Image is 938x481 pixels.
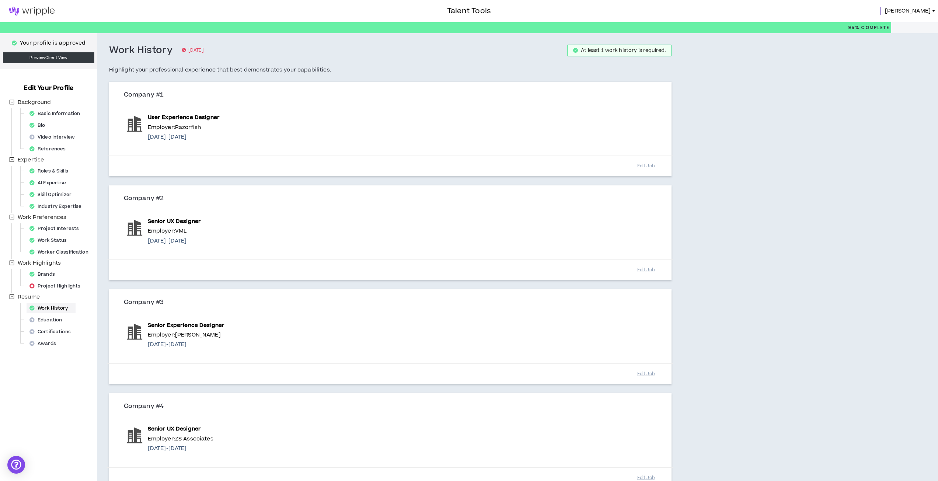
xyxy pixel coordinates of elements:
span: Complete [859,24,890,31]
img: VML [124,217,145,238]
div: Work Status [27,235,74,245]
div: AI Expertise [27,178,74,188]
p: Employer: VML [148,227,201,235]
button: Edit Job [627,367,664,380]
div: At least 1 work history is required. [581,48,666,53]
span: [PERSON_NAME] [885,7,931,15]
div: Bio [27,120,53,130]
div: Project Interests [27,223,86,234]
p: Senior UX Designer [148,425,213,433]
span: Work Preferences [18,213,66,221]
p: 95% [848,22,890,33]
img: ZS Associates [124,425,145,446]
div: Project Highlights [27,281,88,291]
p: Employer: Razorfish [148,123,220,132]
div: Industry Expertise [27,201,89,212]
p: Employer: ZS Associates [148,435,213,443]
div: Open Intercom Messenger [7,456,25,474]
span: Work Preferences [16,213,68,222]
span: Work Highlights [18,259,61,267]
div: Awards [27,338,63,349]
h3: Edit Your Profile [21,84,76,93]
span: Expertise [18,156,44,164]
span: Background [18,98,51,106]
p: Senior UX Designer [148,217,201,226]
div: References [27,144,73,154]
p: Senior Experience Designer [148,321,225,330]
p: [DATE] [182,47,204,54]
span: check-circle [573,48,578,53]
div: Work History [27,303,76,313]
p: [DATE] - [DATE] [148,445,213,453]
h3: Company #4 [124,402,663,411]
p: User Experience Designer [148,114,220,122]
span: Expertise [16,156,45,164]
span: Work Highlights [16,259,62,268]
a: PreviewClient View [3,52,94,63]
div: Certifications [27,327,78,337]
div: Video Interview [27,132,82,142]
h3: Company #2 [124,195,663,203]
img: Razorfish [124,114,145,134]
p: [DATE] - [DATE] [148,133,220,141]
span: Background [16,98,52,107]
p: Employer: [PERSON_NAME] [148,331,225,339]
div: Basic Information [27,108,87,119]
button: Edit Job [627,264,664,276]
p: Your profile is approved [20,39,86,47]
h3: Work History [109,44,173,57]
span: Resume [18,293,40,301]
span: minus-square [9,294,14,299]
div: Skill Optimizer [27,189,79,200]
h3: Company #1 [124,91,663,99]
div: Brands [27,269,62,279]
h5: Highlight your professional experience that best demonstrates your capabilities. [109,66,672,74]
span: Resume [16,293,41,302]
button: Edit Job [627,160,664,172]
p: [DATE] - [DATE] [148,237,201,245]
span: minus-square [9,260,14,265]
span: minus-square [9,100,14,105]
img: McMaster-Carr [124,321,145,342]
p: [DATE] - [DATE] [148,341,225,349]
h3: Company #3 [124,299,663,307]
div: Roles & Skills [27,166,76,176]
span: minus-square [9,157,14,162]
div: Worker Classification [27,247,96,257]
div: Education [27,315,69,325]
h3: Talent Tools [447,6,491,17]
span: minus-square [9,215,14,220]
